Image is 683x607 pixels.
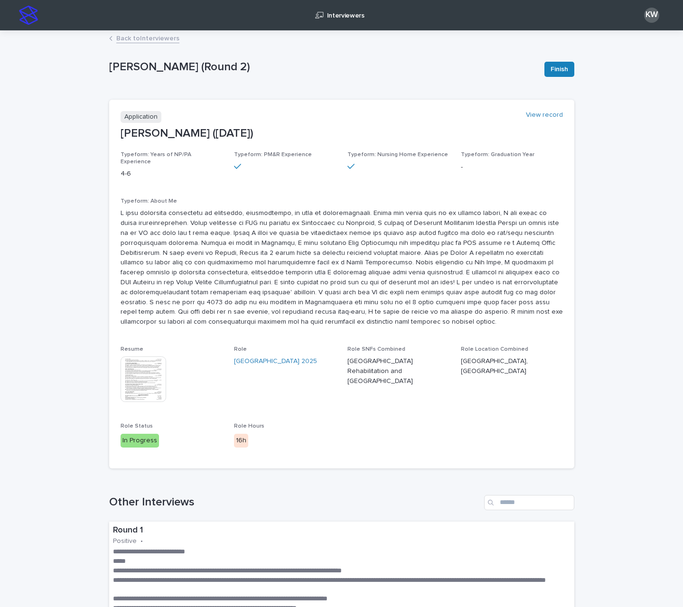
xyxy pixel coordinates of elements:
span: Role SNFs Combined [347,346,405,352]
span: Role Hours [234,423,264,429]
a: [GEOGRAPHIC_DATA] 2025 [234,356,317,366]
span: Finish [551,65,568,74]
p: Positive [113,537,137,545]
a: View record [526,111,563,119]
input: Search [484,495,574,510]
span: Typeform: Nursing Home Experience [347,152,448,158]
span: Resume [121,346,143,352]
p: L ipsu dolorsita consectetu ad elitseddo, eiusmodtempo, in utla et doloremagnaali. Enima min veni... [121,208,563,327]
p: 4-6 [121,169,223,179]
span: Typeform: PM&R Experience [234,152,312,158]
p: [GEOGRAPHIC_DATA] Rehabilitation and [GEOGRAPHIC_DATA] [347,356,449,386]
p: - [461,162,563,172]
p: Application [121,111,161,123]
button: Finish [544,62,574,77]
p: [GEOGRAPHIC_DATA], [GEOGRAPHIC_DATA] [461,356,563,376]
div: 16h [234,434,248,448]
h1: Other Interviews [109,495,480,509]
span: Role Status [121,423,153,429]
p: [PERSON_NAME] (Round 2) [109,60,537,74]
a: Back toInterviewers [116,32,179,43]
p: Round 1 [113,525,571,536]
p: [PERSON_NAME] ([DATE]) [121,127,563,140]
span: Role [234,346,247,352]
div: In Progress [121,434,159,448]
span: Typeform: Graduation Year [461,152,534,158]
p: • [140,537,143,545]
img: stacker-logo-s-only.png [19,6,38,25]
div: KW [644,8,659,23]
span: Typeform: About Me [121,198,177,204]
span: Role Location Combined [461,346,528,352]
span: Typeform: Years of NP/PA Experience [121,152,191,164]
